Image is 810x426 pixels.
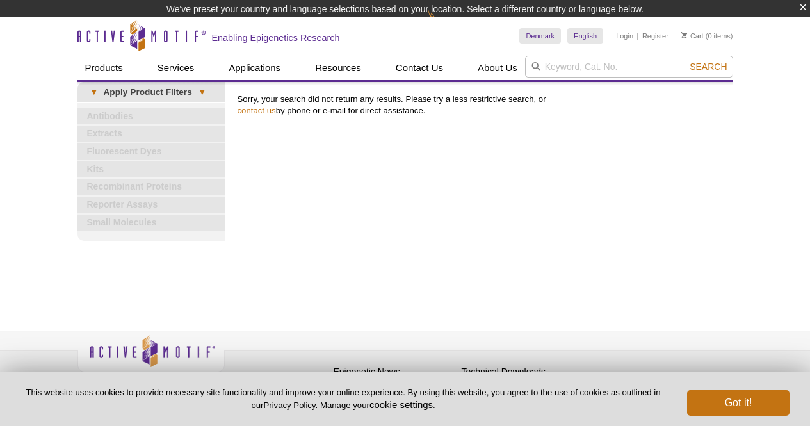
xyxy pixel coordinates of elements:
h4: Epigenetic News [334,366,455,377]
a: Cart [681,31,704,40]
a: contact us [238,106,276,115]
button: Got it! [687,390,790,416]
a: Small Molecules [77,215,225,231]
a: English [567,28,603,44]
a: Privacy Policy [231,365,281,384]
a: ▾Apply Product Filters▾ [77,82,225,102]
a: Recombinant Proteins [77,179,225,195]
span: ▾ [192,86,212,98]
h2: Enabling Epigenetics Research [212,32,340,44]
span: Search [690,61,727,72]
h4: Technical Downloads [462,366,583,377]
a: Resources [307,56,369,80]
a: Register [642,31,668,40]
button: Search [686,61,731,72]
a: Kits [77,161,225,178]
a: Privacy Policy [263,400,315,410]
a: About Us [470,56,525,80]
p: Sorry, your search did not return any results. Please try a less restrictive search, or by phone ... [238,94,727,117]
span: ▾ [84,86,104,98]
a: Reporter Assays [77,197,225,213]
a: Applications [221,56,288,80]
a: Services [150,56,202,80]
table: Click to Verify - This site chose Symantec SSL for secure e-commerce and confidential communicati... [590,354,686,382]
a: Fluorescent Dyes [77,143,225,160]
a: Extracts [77,126,225,142]
li: | [637,28,639,44]
a: Denmark [519,28,561,44]
p: This website uses cookies to provide necessary site functionality and improve your online experie... [20,387,666,411]
li: (0 items) [681,28,733,44]
a: Contact Us [388,56,451,80]
button: cookie settings [369,399,433,410]
img: Change Here [428,10,462,40]
a: Antibodies [77,108,225,125]
input: Keyword, Cat. No. [525,56,733,78]
img: Your Cart [681,32,687,38]
a: Login [616,31,633,40]
img: Active Motif, [77,331,225,383]
a: Products [77,56,131,80]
